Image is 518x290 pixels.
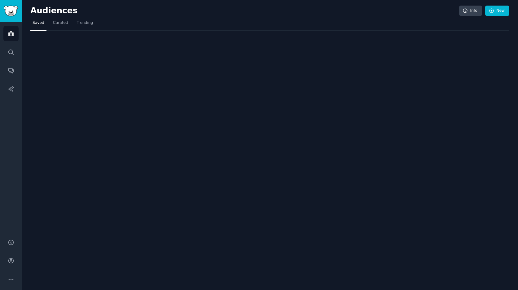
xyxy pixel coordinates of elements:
h2: Audiences [30,6,459,16]
a: Curated [51,18,70,31]
img: GummySearch logo [4,6,18,16]
a: New [485,6,509,16]
a: Info [459,6,482,16]
a: Trending [75,18,95,31]
a: Saved [30,18,46,31]
span: Curated [53,20,68,26]
span: Trending [77,20,93,26]
span: Saved [33,20,44,26]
